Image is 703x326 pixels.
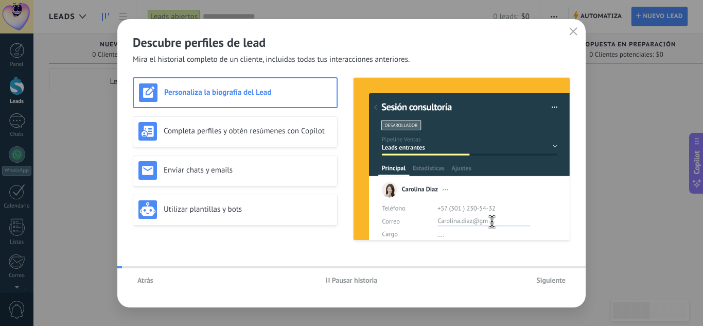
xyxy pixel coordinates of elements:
[536,277,566,284] span: Siguiente
[133,35,570,50] h2: Descubre perfiles de lead
[321,272,382,288] button: Pausar historia
[164,165,332,175] h3: Enviar chats y emails
[137,277,153,284] span: Atrás
[164,126,332,136] h3: Completa perfiles y obtén resúmenes con Copilot
[332,277,378,284] span: Pausar historia
[532,272,570,288] button: Siguiente
[164,88,331,97] h3: Personaliza la biografía del Lead
[133,272,158,288] button: Atrás
[164,204,332,214] h3: Utilizar plantillas y bots
[133,55,410,65] span: Mira el historial completo de un cliente, incluidas todas tus interacciones anteriores.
